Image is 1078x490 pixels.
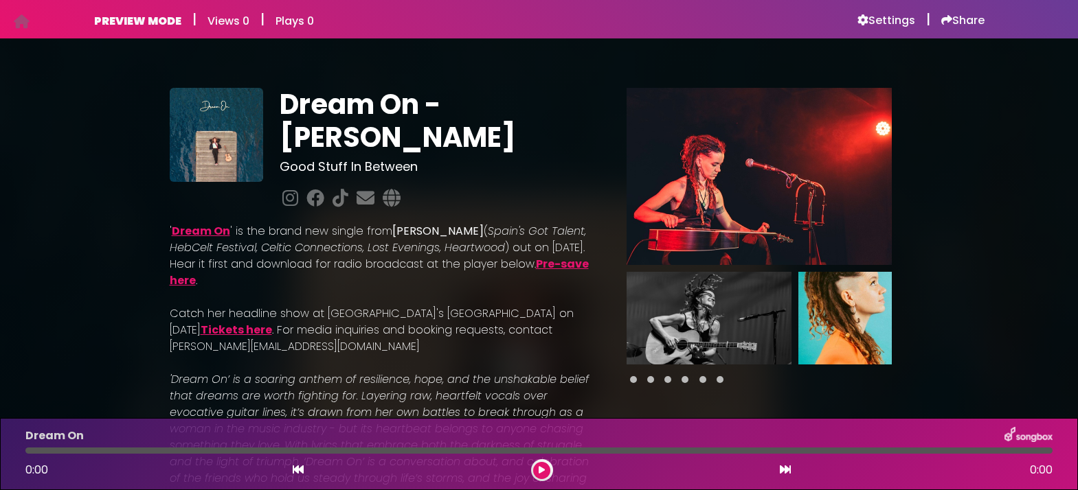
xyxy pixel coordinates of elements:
a: Pre-save here [170,256,589,288]
img: songbox-logo-white.png [1004,427,1053,445]
img: Main Media [627,88,892,265]
h6: PREVIEW MODE [94,14,181,27]
h3: Good Stuff In Between [280,159,594,174]
a: Dream On [172,223,230,239]
h5: | [260,11,265,27]
a: Tickets here [201,322,272,338]
h5: | [192,11,196,27]
h6: Plays 0 [276,14,314,27]
span: 0:00 [1030,462,1053,478]
h6: Views 0 [207,14,249,27]
img: xEf9VydTRLO1GjFSynYb [798,272,963,364]
h5: | [926,11,930,27]
a: Share [941,14,985,27]
img: zbtIR3SnSVqioQpYcyXz [170,88,263,181]
h1: Dream On - [PERSON_NAME] [280,88,594,154]
em: Spain's Got Talent, HebCelt Festival, Celtic Connections, Lost Evenings, Heartwood [170,223,586,255]
img: E0Uc4UjGR0SeRjAxU77k [627,272,791,364]
p: Dream On [25,428,84,444]
p: Catch her headline show at [GEOGRAPHIC_DATA]'s [GEOGRAPHIC_DATA] on [DATE] . For media inquiries ... [170,305,594,355]
p: ' ' is the brand new single from ( ) out on [DATE]. Hear it first and download for radio broadcas... [170,223,594,289]
span: 0:00 [25,462,48,478]
strong: [PERSON_NAME] [392,223,484,239]
a: Settings [857,14,915,27]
